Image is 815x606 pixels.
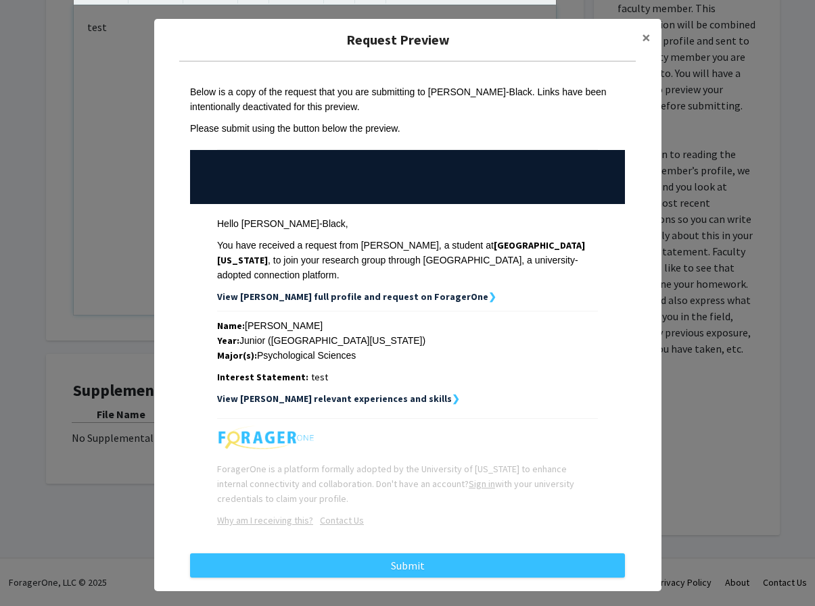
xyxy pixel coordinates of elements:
[217,238,598,282] div: You have received a request from [PERSON_NAME], a student at , to join your research group throug...
[217,349,257,361] strong: Major(s):
[469,478,495,490] a: Sign in
[217,320,245,332] strong: Name:
[217,216,598,231] div: Hello [PERSON_NAME]-Black,
[311,371,328,383] span: test
[165,30,631,50] h5: Request Preview
[217,334,239,347] strong: Year:
[452,393,460,405] strong: ❯
[217,371,308,383] strong: Interest Statement:
[217,333,598,348] div: Junior ([GEOGRAPHIC_DATA][US_STATE])
[320,514,364,526] u: Contact Us
[217,514,313,526] a: Opens in a new tab
[10,545,57,596] iframe: Chat
[217,348,598,363] div: Psychological Sciences
[217,291,488,303] strong: View [PERSON_NAME] full profile and request on ForagerOne
[190,84,625,114] div: Below is a copy of the request that you are submitting to [PERSON_NAME]-Black. Links have been in...
[190,553,625,578] button: Submit
[217,393,452,405] strong: View [PERSON_NAME] relevant experiences and skills
[631,19,661,57] button: Close
[642,27,651,48] span: ×
[190,121,625,136] div: Please submit using the button below the preview.
[217,514,313,526] u: Why am I receiving this?
[488,291,496,303] strong: ❯
[217,463,574,505] span: ForagerOne is a platform formally adopted by the University of [US_STATE] to enhance internal con...
[217,318,598,333] div: [PERSON_NAME]
[313,514,364,526] a: Opens in a new tab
